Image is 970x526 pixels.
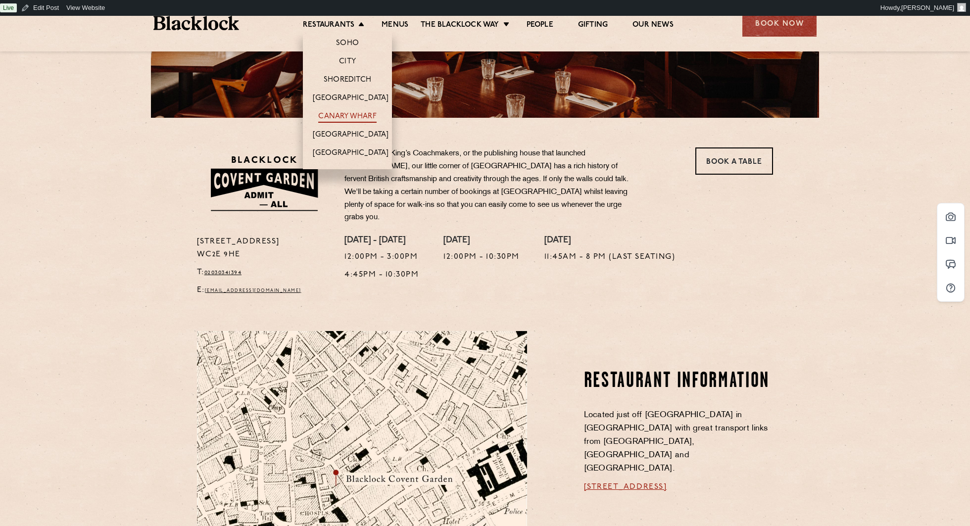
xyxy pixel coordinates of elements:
[578,20,608,31] a: Gifting
[584,483,667,491] a: [STREET_ADDRESS]
[344,269,419,282] p: 4:45pm - 10:30pm
[336,39,359,49] a: Soho
[197,236,330,261] p: [STREET_ADDRESS] WC2E 9HE
[324,75,371,86] a: Shoreditch
[742,9,817,37] div: Book Now
[313,94,388,104] a: [GEOGRAPHIC_DATA]
[421,20,499,31] a: The Blacklock Way
[318,112,376,123] a: Canary Wharf
[443,236,520,246] h4: [DATE]
[303,20,354,31] a: Restaurants
[313,148,388,159] a: [GEOGRAPHIC_DATA]
[527,20,553,31] a: People
[339,57,356,68] a: City
[382,20,408,31] a: Menus
[344,147,636,224] p: Whether it be King’s Coachmakers, or the publishing house that launched [PERSON_NAME], our little...
[695,147,773,175] a: Book a Table
[901,4,954,11] span: [PERSON_NAME]
[313,130,388,141] a: [GEOGRAPHIC_DATA]
[197,147,330,219] img: BLA_1470_CoventGarden_Website_Solid.svg
[197,284,330,297] p: E:
[153,16,239,30] img: BL_Textured_Logo-footer-cropped.svg
[632,20,674,31] a: Our News
[544,251,676,264] p: 11:45am - 8 pm (Last Seating)
[344,236,419,246] h4: [DATE] - [DATE]
[197,266,330,279] p: T:
[584,369,774,394] h2: Restaurant information
[205,288,301,293] a: [EMAIL_ADDRESS][DOMAIN_NAME]
[204,270,242,276] a: 02030341394
[344,251,419,264] p: 12:00pm - 3:00pm
[544,236,676,246] h4: [DATE]
[443,251,520,264] p: 12:00pm - 10:30pm
[584,411,768,473] span: Located just off [GEOGRAPHIC_DATA] in [GEOGRAPHIC_DATA] with great transport links from [GEOGRAPH...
